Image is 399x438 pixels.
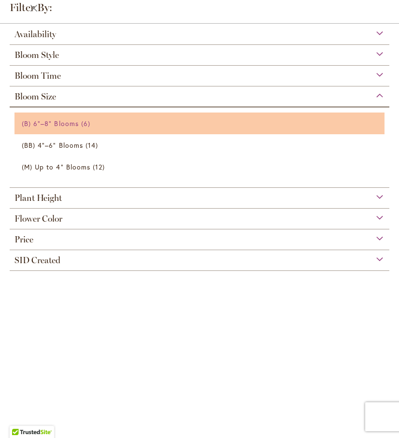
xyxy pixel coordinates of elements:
span: SID Created [14,255,60,266]
span: Bloom Style [14,50,59,60]
span: 14 [85,140,100,150]
iframe: Launch Accessibility Center [7,404,34,431]
span: (B) 6"–8" Blooms [22,119,79,128]
span: (M) Up to 4" Blooms [22,162,90,171]
a: (BB) 4"–6" Blooms 14 [22,137,380,154]
span: Flower Color [14,213,62,224]
a: (M) Up to 4" Blooms 12 [22,158,380,175]
a: (B) 6"–8" Blooms 6 [22,115,380,132]
span: Plant Height [14,193,62,203]
span: Bloom Time [14,71,61,81]
span: 12 [93,162,107,172]
span: Availability [14,29,56,40]
span: Price [14,234,33,245]
span: Bloom Size [14,91,56,102]
span: (BB) 4"–6" Blooms [22,141,83,150]
span: 6 [81,118,93,128]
